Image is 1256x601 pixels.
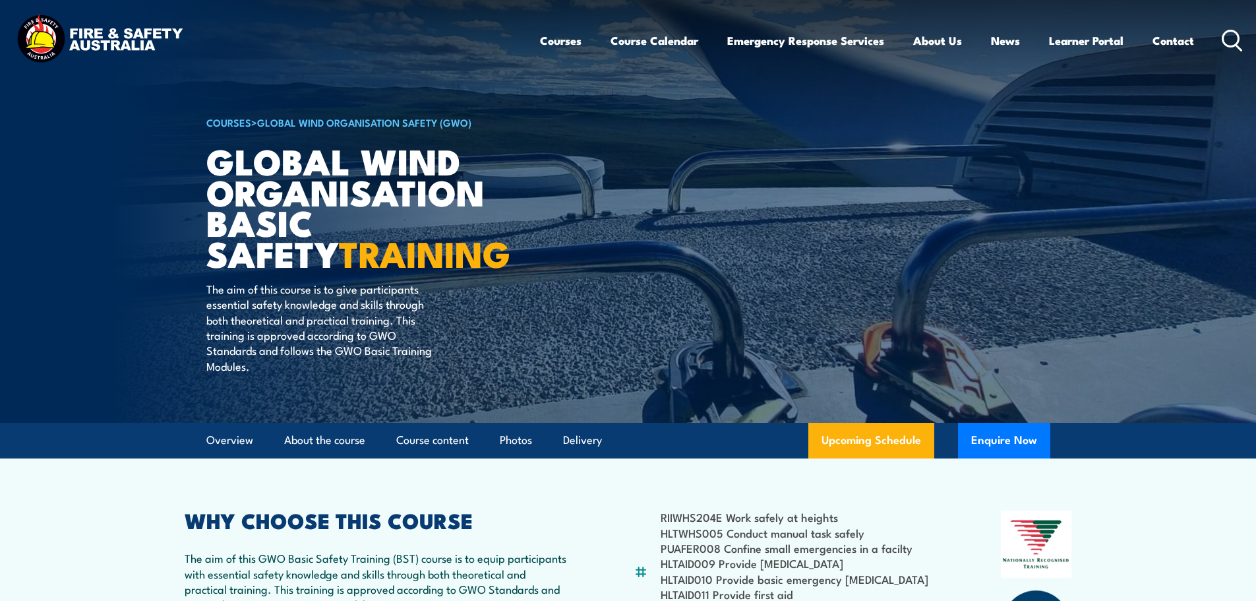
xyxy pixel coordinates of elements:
[727,23,884,58] a: Emergency Response Services
[611,23,698,58] a: Course Calendar
[661,509,928,524] li: RIIWHS204E Work safely at heights
[500,423,532,458] a: Photos
[661,555,928,571] li: HLTAID009 Provide [MEDICAL_DATA]
[257,115,471,129] a: Global Wind Organisation Safety (GWO)
[206,115,251,129] a: COURSES
[1049,23,1123,58] a: Learner Portal
[396,423,469,458] a: Course content
[958,423,1050,459] button: Enquire Now
[1152,23,1194,58] a: Contact
[206,281,447,373] p: The aim of this course is to give participants essential safety knowledge and skills through both...
[284,423,365,458] a: About the course
[913,23,962,58] a: About Us
[991,23,1020,58] a: News
[540,23,582,58] a: Courses
[185,511,570,529] h2: WHY CHOOSE THIS COURSE
[206,114,532,130] h6: >
[661,540,928,555] li: PUAFER008 Confine small emergencies in a facilty
[339,225,510,280] strong: TRAINING
[563,423,602,458] a: Delivery
[1001,511,1072,578] img: Nationally Recognised Training logo.
[206,145,532,269] h1: Global Wind Organisation Basic Safety
[808,423,934,459] a: Upcoming Schedule
[661,525,928,540] li: HLTWHS005 Conduct manual task safely
[206,423,253,458] a: Overview
[661,571,928,586] li: HLTAID010 Provide basic emergency [MEDICAL_DATA]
